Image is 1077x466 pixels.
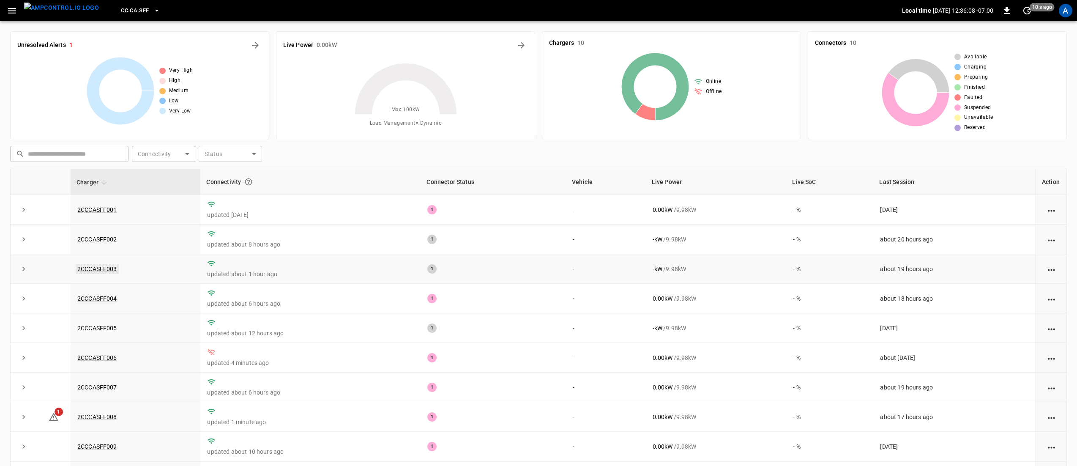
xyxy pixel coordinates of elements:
[964,83,985,92] span: Finished
[77,354,117,361] a: 2CCCASFF006
[873,169,1036,195] th: Last Session
[1059,4,1072,17] div: profile-icon
[786,313,873,343] td: - %
[1046,206,1057,214] div: action cell options
[1046,294,1057,303] div: action cell options
[427,294,437,303] div: 1
[207,299,414,308] p: updated about 6 hours ago
[77,177,109,187] span: Charger
[427,323,437,333] div: 1
[207,418,414,426] p: updated 1 minute ago
[1046,413,1057,421] div: action cell options
[169,77,181,85] span: High
[207,359,414,367] p: updated 4 minutes ago
[249,38,262,52] button: All Alerts
[786,284,873,313] td: - %
[421,169,566,195] th: Connector Status
[391,106,420,114] span: Max. 100 kW
[566,169,646,195] th: Vehicle
[17,41,66,50] h6: Unresolved Alerts
[69,41,73,50] h6: 1
[207,240,414,249] p: updated about 8 hours ago
[653,294,780,303] div: / 9.98 kW
[786,343,873,373] td: - %
[1030,3,1055,11] span: 10 s ago
[76,264,119,274] a: 2CCCASFF003
[964,104,991,112] span: Suspended
[653,413,673,421] p: 0.00 kW
[1046,265,1057,273] div: action cell options
[17,351,30,364] button: expand row
[653,294,673,303] p: 0.00 kW
[1046,354,1057,362] div: action cell options
[873,225,1036,254] td: about 20 hours ago
[786,254,873,284] td: - %
[873,402,1036,432] td: about 17 hours ago
[77,236,117,243] a: 2CCCASFF002
[566,195,646,225] td: -
[566,313,646,343] td: -
[873,343,1036,373] td: about [DATE]
[207,270,414,278] p: updated about 1 hour ago
[1046,324,1057,332] div: action cell options
[964,73,988,82] span: Preparing
[873,432,1036,461] td: [DATE]
[786,373,873,402] td: - %
[964,93,983,102] span: Faulted
[653,324,780,332] div: / 9.98 kW
[169,66,193,75] span: Very High
[566,254,646,284] td: -
[370,119,442,128] span: Load Management = Dynamic
[873,254,1036,284] td: about 19 hours ago
[207,388,414,397] p: updated about 6 hours ago
[17,292,30,305] button: expand row
[17,381,30,394] button: expand row
[815,38,846,48] h6: Connectors
[566,373,646,402] td: -
[964,53,987,61] span: Available
[17,322,30,334] button: expand row
[653,235,780,244] div: / 9.98 kW
[653,324,662,332] p: - kW
[427,412,437,422] div: 1
[427,205,437,214] div: 1
[77,325,117,332] a: 2CCCASFF005
[24,3,99,13] img: ampcontrol.io logo
[1020,4,1034,17] button: set refresh interval
[49,413,59,420] a: 1
[873,195,1036,225] td: [DATE]
[77,414,117,420] a: 2CCCASFF008
[873,284,1036,313] td: about 18 hours ago
[653,383,780,392] div: / 9.98 kW
[786,432,873,461] td: - %
[850,38,856,48] h6: 10
[427,235,437,244] div: 1
[653,442,673,451] p: 0.00 kW
[786,225,873,254] td: - %
[427,264,437,274] div: 1
[653,354,780,362] div: / 9.98 kW
[17,263,30,275] button: expand row
[706,77,721,86] span: Online
[653,265,662,273] p: - kW
[1046,235,1057,244] div: action cell options
[964,123,986,132] span: Reserved
[17,440,30,453] button: expand row
[902,6,931,15] p: Local time
[206,174,415,189] div: Connectivity
[566,402,646,432] td: -
[207,211,414,219] p: updated [DATE]
[653,442,780,451] div: / 9.98 kW
[1046,442,1057,451] div: action cell options
[933,6,993,15] p: [DATE] 12:36:08 -07:00
[549,38,574,48] h6: Chargers
[786,169,873,195] th: Live SoC
[1036,169,1066,195] th: Action
[118,3,163,19] button: CC.CA.SFF
[786,402,873,432] td: - %
[169,107,191,115] span: Very Low
[207,329,414,337] p: updated about 12 hours ago
[427,383,437,392] div: 1
[283,41,313,50] h6: Live Power
[17,233,30,246] button: expand row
